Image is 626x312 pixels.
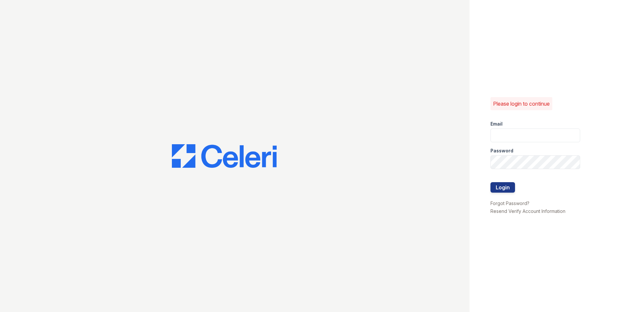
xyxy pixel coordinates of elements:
button: Login [490,182,515,193]
p: Please login to continue [493,100,550,108]
label: Email [490,121,503,127]
a: Forgot Password? [490,200,529,206]
label: Password [490,147,513,154]
img: CE_Logo_Blue-a8612792a0a2168367f1c8372b55b34899dd931a85d93a1a3d3e32e68fde9ad4.png [172,144,277,168]
a: Resend Verify Account Information [490,208,565,214]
